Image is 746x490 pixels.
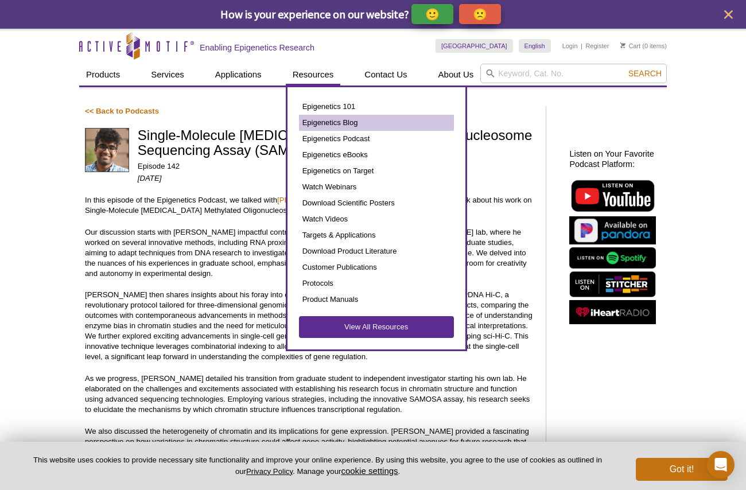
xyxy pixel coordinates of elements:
[246,467,293,476] a: Privacy Policy
[208,64,269,85] a: Applications
[299,259,454,275] a: Customer Publications
[432,64,481,85] a: About Us
[299,163,454,179] a: Epigenetics on Target
[620,39,667,53] li: (0 items)
[569,178,656,213] img: Listen on YouTube
[299,115,454,131] a: Epigenetics Blog
[85,290,534,362] p: [PERSON_NAME] then shares insights about his foray into developing more refined methodologies, su...
[200,42,314,53] h2: Enabling Epigenetics Research
[277,196,339,204] a: [PERSON_NAME]
[138,128,535,160] h1: Single-Molecule [MEDICAL_DATA] Methylated Oligonucleosome Sequencing Assay (SAMOSA) ([PERSON_NAME])
[299,291,454,308] a: Product Manuals
[636,458,728,481] button: Got it!
[620,42,625,48] img: Your Cart
[299,275,454,291] a: Protocols
[299,195,454,211] a: Download Scientific Posters
[299,179,454,195] a: Watch Webinars
[299,99,454,115] a: Epigenetics 101
[721,7,736,22] button: close
[569,247,656,269] img: Listen on Spotify
[581,39,582,53] li: |
[519,39,551,53] a: English
[286,64,341,85] a: Resources
[85,374,534,415] p: As we progress, [PERSON_NAME] detailed his transition from graduate student to independent invest...
[569,300,656,325] img: Listen on iHeartRadio
[425,7,440,21] p: 🙂
[18,455,617,477] p: This website uses cookies to provide necessary site functionality and improve your online experie...
[85,128,129,172] img: Vijay Ramani
[144,64,191,85] a: Services
[299,131,454,147] a: Epigenetics Podcast
[341,466,398,476] button: cookie settings
[436,39,513,53] a: [GEOGRAPHIC_DATA]
[480,64,667,83] input: Keyword, Cat. No.
[79,64,127,85] a: Products
[620,42,640,50] a: Cart
[358,64,414,85] a: Contact Us
[569,216,656,244] img: Listen on Pandora
[473,7,487,21] p: 🙁
[625,68,665,79] button: Search
[562,42,578,50] a: Login
[85,195,534,216] p: In this episode of the Epigenetics Podcast, we talked with from the [GEOGRAPHIC_DATA] to talk abo...
[299,147,454,163] a: Epigenetics eBooks
[85,426,534,457] p: We also discussed the heterogeneity of chromatin and its implications for gene expression. [PERSO...
[569,149,661,169] h2: Listen on Your Favorite Podcast Platform:
[628,69,662,78] span: Search
[707,451,735,479] div: Open Intercom Messenger
[299,243,454,259] a: Download Product Literature
[299,227,454,243] a: Targets & Applications
[569,271,656,297] img: Listen on Stitcher
[138,174,162,182] em: [DATE]
[299,211,454,227] a: Watch Videos
[299,316,454,338] a: View All Resources
[85,107,159,115] a: << Back to Podcasts
[585,42,609,50] a: Register
[85,227,534,279] p: Our discussion starts with [PERSON_NAME] impactful contributions to the field during his time in ...
[138,161,535,172] p: Episode 142
[220,7,409,21] span: How is your experience on our website?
